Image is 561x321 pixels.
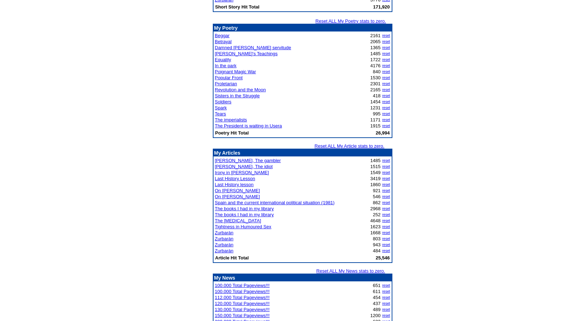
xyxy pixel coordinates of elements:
a: reset [382,249,390,253]
a: reset [382,165,390,168]
a: reset [382,100,390,104]
a: reset [382,302,390,305]
font: 1485 [370,158,381,163]
a: reset [382,171,390,174]
a: reset [382,159,390,162]
a: reset [382,76,390,80]
a: Sisters in the Struggle [215,93,260,98]
font: 2165 [370,87,381,92]
font: 437 [373,301,381,306]
a: reset [382,70,390,74]
a: reset [382,195,390,199]
font: 1454 [370,99,381,104]
a: Zurbarán [215,230,234,235]
a: Zurbarán [215,236,234,241]
font: 2065 [370,39,381,44]
a: reset [382,219,390,223]
a: 100.000 Total Pageviews!!! [215,289,270,294]
a: [PERSON_NAME], The gambler [215,158,281,163]
font: 454 [373,295,381,300]
a: reset [382,177,390,180]
a: The President is waiting in Usera [215,123,282,128]
font: 1623 [370,224,381,229]
a: reset [382,88,390,92]
a: [PERSON_NAME], The idiot [215,164,273,169]
a: The books I had in my library [215,212,274,217]
a: reset [382,314,390,317]
a: reset [382,118,390,122]
font: 611 [373,289,381,294]
a: 100.000 Total Pageviews!!! [215,283,270,288]
a: reset [382,183,390,187]
font: 1530 [370,75,381,80]
a: reset [382,231,390,235]
a: Betrayal [215,39,232,44]
a: reset [382,189,390,193]
a: reset [382,82,390,86]
a: reset [382,283,390,287]
a: Popular Front [215,75,243,80]
b: 26,994 [376,130,390,136]
font: 2968 [370,206,381,211]
a: Damned [PERSON_NAME] servitude [215,45,291,50]
font: 1549 [370,170,381,175]
a: Reset ALL My News stats to zero. [316,268,385,274]
a: On [PERSON_NAME] [215,194,260,199]
a: Last History Lesson [215,176,255,181]
font: 1365 [370,45,381,50]
a: reset [382,201,390,205]
a: Proletarian [215,81,237,86]
font: 3419 [370,176,381,181]
a: 120.000 Total Pageviews!!! [215,301,270,306]
a: Zurbarán [215,248,234,253]
a: reset [382,225,390,229]
font: 4648 [370,218,381,223]
b: 25,546 [376,255,390,260]
font: 1915 [370,123,381,128]
a: reset [382,112,390,116]
a: reset [382,213,390,217]
font: 1515 [370,164,381,169]
font: 2161 [370,33,381,38]
a: Tightness in Humoured Sex [215,224,271,229]
font: 1200 [370,313,381,318]
font: 943 [373,242,381,247]
a: 130.000 Total Pageviews!!! [215,307,270,312]
a: Spain and the current international political situation (1981) [215,200,335,205]
font: 1171 [370,117,381,122]
b: 171,920 [373,4,390,10]
a: reset [382,58,390,62]
p: My Poetry [214,25,391,31]
a: On [PERSON_NAME] [215,188,260,193]
a: Reset ALL My Poetry stats to zero. [315,18,386,24]
font: 484 [373,248,381,253]
font: 862 [373,200,381,205]
b: Poetry Hit Total [215,130,249,136]
font: 252 [373,212,381,217]
a: reset [382,207,390,211]
a: reset [382,237,390,241]
a: Poignant Magic War [215,69,256,74]
a: Revolution and the Moon [215,87,266,92]
a: Last History lesson [215,182,254,187]
b: Short Story Hit Total [215,4,259,10]
a: reset [382,34,390,38]
a: Irony in [PERSON_NAME] [215,170,269,175]
a: The imperialists [215,117,247,122]
a: Soldiers [215,99,232,104]
font: 2301 [370,81,381,86]
a: The [MEDICAL_DATA] [215,218,261,223]
a: In the park [215,63,236,68]
b: Article Hit Total [215,255,249,260]
a: Beggar [215,33,230,38]
font: 921 [373,188,381,193]
a: 112.000 Total Pageviews!!! [215,295,270,300]
a: reset [382,64,390,68]
a: reset [382,296,390,299]
font: 546 [373,194,381,199]
a: Zurbarán [215,242,234,247]
a: The books I had in my library [215,206,274,211]
a: reset [382,40,390,44]
a: 150.000 Total Pageviews!!! [215,313,270,318]
a: Equality [215,57,231,62]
